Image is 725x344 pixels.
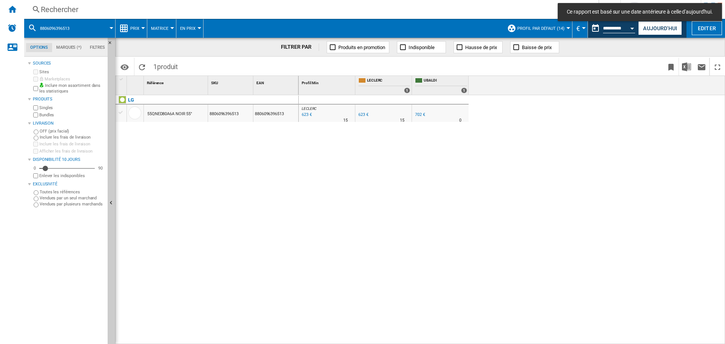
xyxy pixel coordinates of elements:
input: Singles [33,105,38,110]
div: Mise à jour : mardi 12 août 2025 00:00 [301,111,312,119]
input: Sites [33,69,38,74]
button: Plein écran [710,58,725,76]
label: Inclure les frais de livraison [39,141,105,147]
span: € [576,25,580,32]
span: LECLERC [367,78,410,84]
button: Prix [130,19,143,38]
span: Baisse de prix [522,45,552,50]
label: Inclure mon assortiment dans les statistiques [39,83,105,94]
span: EAN [256,81,264,85]
div: Sort None [128,76,143,88]
md-tab-item: Options [26,43,52,52]
button: Télécharger au format Excel [679,58,694,76]
button: Matrice [151,19,172,38]
div: 8806096396513 [253,105,298,122]
span: UBALDI [424,78,467,84]
div: Sort None [210,76,253,88]
label: Sites [39,69,105,75]
md-slider: Disponibilité [39,165,95,172]
div: Sort None [300,76,355,88]
span: SKU [211,81,218,85]
button: Profil par défaut (14) [517,19,568,38]
span: Ce rapport est basé sur une date antérieure à celle d'aujourd'hui. [565,8,715,16]
label: Enlever les indisponibles [39,173,105,179]
span: En Prix [180,26,196,31]
div: 623 € [358,112,369,117]
label: Afficher les frais de livraison [39,148,105,154]
input: Toutes les références [34,190,39,195]
input: Inclure les frais de livraison [33,142,38,147]
button: Indisponible [397,41,446,53]
span: Indisponible [409,45,435,50]
span: 1 [150,58,182,74]
span: produit [157,63,178,71]
div: 1 offers sold by LECLERC [404,88,410,93]
div: Délai de livraison : 15 jours [400,117,404,124]
input: Afficher les frais de livraison [33,173,38,178]
div: Disponibilité 10 Jours [33,157,105,163]
div: Profil par défaut (14) [507,19,568,38]
div: Produits [33,96,105,102]
input: Marketplaces [33,77,38,82]
div: Exclusivité [33,181,105,187]
div: Sort None [255,76,298,88]
span: Matrice [151,26,168,31]
img: alerts-logo.svg [8,23,17,32]
button: md-calendar [588,21,603,36]
span: Profil Min [302,81,319,85]
button: Aujourd'hui [638,21,682,35]
span: Profil par défaut (14) [517,26,565,31]
button: Masquer [108,38,117,51]
input: OFF (prix facial) [34,130,39,134]
button: Open calendar [626,20,639,34]
label: Marketplaces [39,76,105,82]
div: Sources [33,60,105,66]
span: Prix [130,26,139,31]
div: SKU Sort None [210,76,253,88]
md-tab-item: Marques (*) [52,43,86,52]
button: Options [117,60,132,74]
button: Editer [692,21,722,35]
input: Inclure les frais de livraison [34,136,39,140]
md-menu: Currency [572,19,588,38]
div: Référence Sort None [145,76,208,88]
label: OFF (prix facial) [40,128,105,134]
button: Créer un favoris [663,58,679,76]
span: LECLERC [302,106,316,111]
img: mysite-bg-18x18.png [39,83,44,87]
button: Recharger [134,58,150,76]
div: Livraison [33,120,105,126]
span: Référence [147,81,164,85]
div: Sort None [145,76,208,88]
div: 1 offers sold by UBALDI [461,88,467,93]
div: UBALDI 1 offers sold by UBALDI [413,76,469,95]
div: Délai de livraison : 0 jour [459,117,461,124]
div: 702 € [415,112,425,117]
button: 8806096396513 [40,19,77,38]
label: Vendues par un seul marchand [40,195,105,201]
label: Inclure les frais de livraison [40,134,105,140]
span: 8806096396513 [40,26,69,31]
div: Profil Min Sort None [300,76,355,88]
input: Inclure mon assortiment dans les statistiques [33,84,38,93]
input: Afficher les frais de livraison [33,149,38,154]
div: Rechercher [41,4,579,15]
button: Produits en promotion [327,41,389,53]
button: Envoyer ce rapport par email [694,58,709,76]
md-tab-item: Filtres [86,43,109,52]
div: 623 € [357,111,369,119]
span: Hausse de prix [465,45,497,50]
div: FILTRER PAR [281,43,319,51]
img: excel-24x24.png [682,62,691,71]
button: € [576,19,584,38]
input: Vendues par un seul marchand [34,196,39,201]
div: En Prix [180,19,199,38]
button: Baisse de prix [510,41,559,53]
div: EAN Sort None [255,76,298,88]
label: Vendues par plusieurs marchands [40,201,105,207]
input: Vendues par plusieurs marchands [34,202,39,207]
div: Ce rapport est basé sur une date antérieure à celle d'aujourd'hui. [588,19,637,38]
div: 8806096396513 [208,105,253,122]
